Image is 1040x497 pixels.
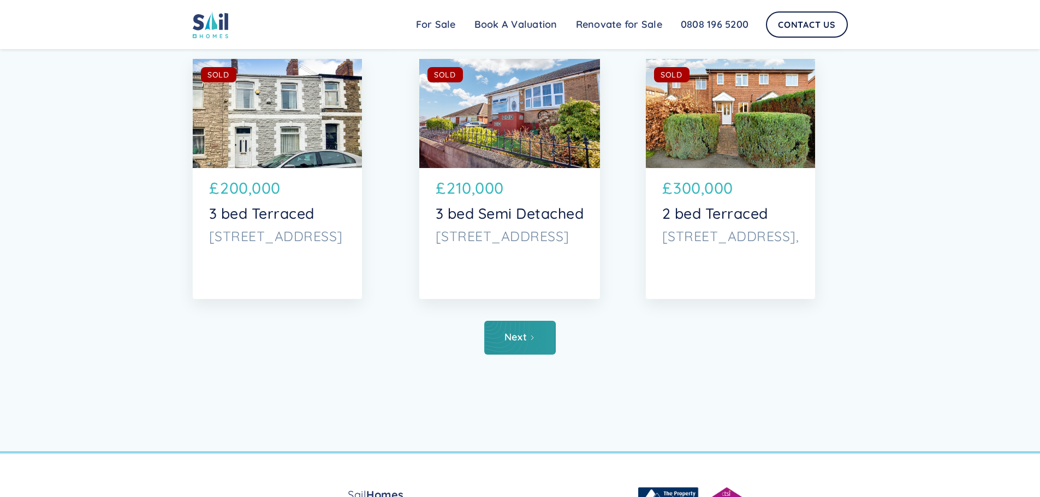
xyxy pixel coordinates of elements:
[436,227,584,245] p: [STREET_ADDRESS]
[671,14,758,35] a: 0808 196 5200
[209,176,219,200] p: £
[193,59,362,299] a: SOLD£200,0003 bed Terraced[STREET_ADDRESS]
[766,11,848,38] a: Contact Us
[662,205,799,222] p: 2 bed Terraced
[220,176,281,200] p: 200,000
[436,176,446,200] p: £
[567,14,671,35] a: Renovate for Sale
[465,14,567,35] a: Book A Valuation
[419,59,601,299] a: SOLD£210,0003 bed Semi Detached[STREET_ADDRESS]
[193,321,848,355] div: List
[447,176,504,200] p: 210,000
[646,59,816,299] a: SOLD£300,0002 bed Terraced[STREET_ADDRESS],
[209,205,346,222] p: 3 bed Terraced
[436,205,584,222] p: 3 bed Semi Detached
[673,176,733,200] p: 300,000
[662,227,799,245] p: [STREET_ADDRESS],
[193,11,229,38] img: sail home logo colored
[484,321,556,355] a: Next Page
[209,227,346,245] p: [STREET_ADDRESS]
[661,69,682,80] div: SOLD
[407,14,465,35] a: For Sale
[207,69,229,80] div: SOLD
[434,69,456,80] div: SOLD
[662,176,673,200] p: £
[504,332,527,343] div: Next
